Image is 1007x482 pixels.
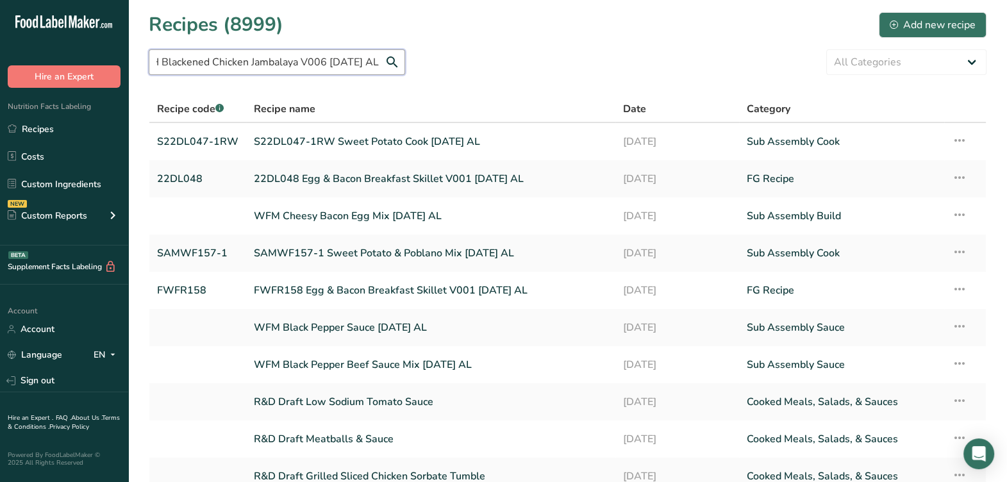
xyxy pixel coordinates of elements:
[623,351,731,378] a: [DATE]
[747,101,790,117] span: Category
[623,426,731,453] a: [DATE]
[8,413,53,422] a: Hire an Expert .
[56,413,71,422] a: FAQ .
[254,351,608,378] a: WFM Black Pepper Beef Sauce Mix [DATE] AL
[49,422,89,431] a: Privacy Policy
[747,426,937,453] a: Cooked Meals, Salads, & Sauces
[747,165,937,192] a: FG Recipe
[8,65,121,88] button: Hire an Expert
[623,128,731,155] a: [DATE]
[8,200,27,208] div: NEW
[623,240,731,267] a: [DATE]
[71,413,102,422] a: About Us .
[747,351,937,378] a: Sub Assembly Sauce
[254,165,608,192] a: 22DL048 Egg & Bacon Breakfast Skillet V001 [DATE] AL
[747,388,937,415] a: Cooked Meals, Salads, & Sauces
[254,101,315,117] span: Recipe name
[8,251,28,259] div: BETA
[94,347,121,363] div: EN
[157,102,224,116] span: Recipe code
[623,388,731,415] a: [DATE]
[149,49,405,75] input: Search for recipe
[623,203,731,229] a: [DATE]
[254,426,608,453] a: R&D Draft Meatballs & Sauce
[157,240,238,267] a: SAMWF157-1
[623,101,646,117] span: Date
[254,240,608,267] a: SAMWF157-1 Sweet Potato & Poblano Mix [DATE] AL
[254,314,608,341] a: WFM Black Pepper Sauce [DATE] AL
[254,388,608,415] a: R&D Draft Low Sodium Tomato Sauce
[623,314,731,341] a: [DATE]
[157,165,238,192] a: 22DL048
[254,203,608,229] a: WFM Cheesy Bacon Egg Mix [DATE] AL
[254,128,608,155] a: S22DL047-1RW Sweet Potato Cook [DATE] AL
[747,240,937,267] a: Sub Assembly Cook
[623,165,731,192] a: [DATE]
[963,438,994,469] div: Open Intercom Messenger
[747,277,937,304] a: FG Recipe
[623,277,731,304] a: [DATE]
[747,128,937,155] a: Sub Assembly Cook
[157,128,238,155] a: S22DL047-1RW
[149,10,283,39] h1: Recipes (8999)
[8,451,121,467] div: Powered By FoodLabelMaker © 2025 All Rights Reserved
[254,277,608,304] a: FWFR158 Egg & Bacon Breakfast Skillet V001 [DATE] AL
[890,17,976,33] div: Add new recipe
[8,413,120,431] a: Terms & Conditions .
[879,12,986,38] button: Add new recipe
[747,314,937,341] a: Sub Assembly Sauce
[8,344,62,366] a: Language
[747,203,937,229] a: Sub Assembly Build
[157,277,238,304] a: FWFR158
[8,209,87,222] div: Custom Reports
